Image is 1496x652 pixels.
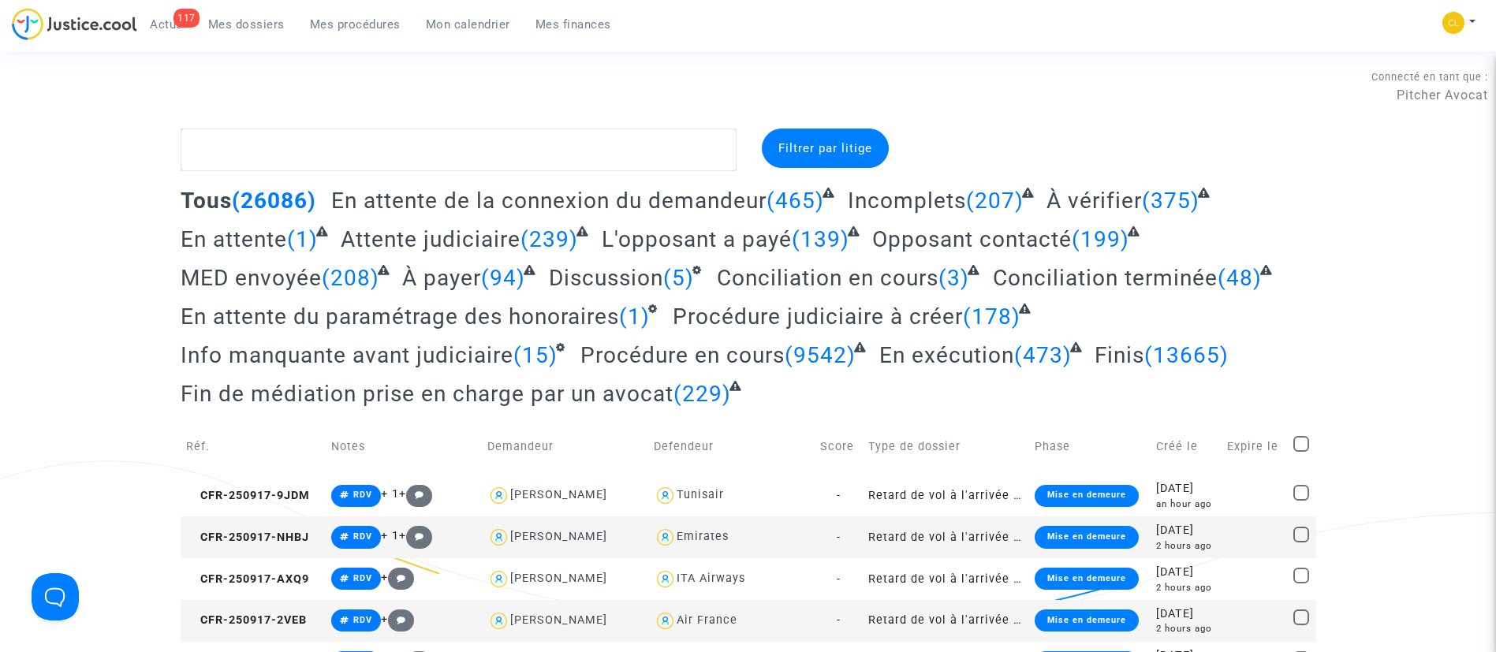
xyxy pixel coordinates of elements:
[535,17,611,32] span: Mes finances
[619,304,650,330] span: (1)
[654,484,677,507] img: icon-user.svg
[402,265,481,291] span: À payer
[1035,485,1139,507] div: Mise en demeure
[399,529,433,542] span: +
[1156,522,1216,539] div: [DATE]
[181,188,232,214] span: Tous
[1035,609,1139,632] div: Mise en demeure
[837,489,841,502] span: -
[232,188,316,214] span: (26086)
[879,342,1014,368] span: En exécution
[487,568,510,591] img: icon-user.svg
[487,609,510,632] img: icon-user.svg
[677,488,724,501] div: Tunisair
[482,419,648,475] td: Demandeur
[966,188,1024,214] span: (207)
[863,600,1029,642] td: Retard de vol à l'arrivée (Règlement CE n°261/2004)
[381,487,399,501] span: + 1
[399,487,433,501] span: +
[848,188,966,214] span: Incomplets
[181,381,673,407] span: Fin de médiation prise en charge par un avocat
[1156,581,1216,594] div: 2 hours ago
[1442,12,1464,34] img: 6fca9af68d76bfc0a5525c74dfee314f
[426,17,510,32] span: Mon calendrier
[1072,226,1129,252] span: (199)
[1035,568,1139,590] div: Mise en demeure
[310,17,401,32] span: Mes procédures
[487,484,510,507] img: icon-user.svg
[150,17,183,32] span: Actus
[1156,497,1216,511] div: an hour ago
[663,265,694,291] span: (5)
[381,571,415,584] span: +
[32,573,79,620] iframe: Help Scout Beacon - Open
[186,531,309,544] span: CFR-250917-NHBJ
[872,226,1072,252] span: Opposant contacté
[549,265,663,291] span: Discussion
[1218,265,1262,291] span: (48)
[863,475,1029,516] td: Retard de vol à l'arrivée (hors UE - Convention de [GEOGRAPHIC_DATA])
[12,8,137,40] img: jc-logo.svg
[353,531,372,542] span: RDV
[520,226,578,252] span: (239)
[510,488,607,501] div: [PERSON_NAME]
[677,572,745,585] div: ITA Airways
[1151,419,1222,475] td: Créé le
[837,572,841,586] span: -
[297,13,413,36] a: Mes procédures
[1156,539,1216,553] div: 2 hours ago
[487,526,510,549] img: icon-user.svg
[654,568,677,591] img: icon-user.svg
[341,226,520,252] span: Attente judiciaire
[353,573,372,583] span: RDV
[863,516,1029,558] td: Retard de vol à l'arrivée (hors UE - Convention de [GEOGRAPHIC_DATA])
[137,13,196,36] a: 117Actus
[837,531,841,544] span: -
[677,613,737,627] div: Air France
[510,572,607,585] div: [PERSON_NAME]
[173,9,200,28] div: 117
[938,265,969,291] span: (3)
[322,265,379,291] span: (208)
[186,613,307,627] span: CFR-250917-2VEB
[673,304,963,330] span: Procédure judiciaire à créer
[863,419,1029,475] td: Type de dossier
[1046,188,1142,214] span: À vérifier
[673,381,731,407] span: (229)
[510,530,607,543] div: [PERSON_NAME]
[381,613,415,626] span: +
[792,226,849,252] span: (139)
[654,526,677,549] img: icon-user.svg
[654,609,677,632] img: icon-user.svg
[353,490,372,500] span: RDV
[353,615,372,625] span: RDV
[1371,71,1488,83] span: Connecté en tant que :
[993,265,1218,291] span: Conciliation terminée
[186,489,310,502] span: CFR-250917-9JDM
[326,419,482,475] td: Notes
[815,419,862,475] td: Score
[1156,622,1216,635] div: 2 hours ago
[602,226,792,252] span: L'opposant a payé
[837,613,841,627] span: -
[1014,342,1072,368] span: (473)
[1095,342,1144,368] span: Finis
[481,265,525,291] span: (94)
[513,342,558,368] span: (15)
[785,342,856,368] span: (9542)
[717,265,938,291] span: Conciliation en cours
[1156,564,1216,581] div: [DATE]
[648,419,815,475] td: Defendeur
[510,613,607,627] div: [PERSON_NAME]
[1156,480,1216,497] div: [DATE]
[767,188,824,214] span: (465)
[181,304,619,330] span: En attente du paramétrage des honoraires
[1222,419,1287,475] td: Expire le
[1142,188,1199,214] span: (375)
[186,572,309,586] span: CFR-250917-AXQ9
[677,530,729,543] div: Emirates
[523,13,624,36] a: Mes finances
[181,265,322,291] span: MED envoyée
[181,342,513,368] span: Info manquante avant judiciaire
[208,17,285,32] span: Mes dossiers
